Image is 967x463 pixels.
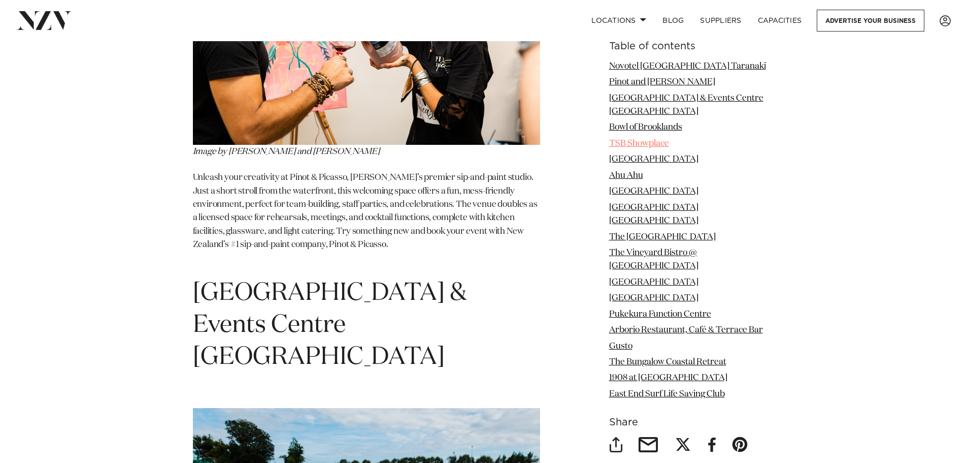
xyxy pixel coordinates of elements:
h6: Share [609,418,775,428]
a: Ahu Ahu [609,171,643,180]
a: [GEOGRAPHIC_DATA] [609,278,698,287]
img: nzv-logo.png [16,11,72,29]
a: Arborio Restaurant, Café & Terrace Bar [609,326,763,334]
a: [GEOGRAPHIC_DATA] [609,294,698,303]
a: Locations [583,10,654,32]
a: [GEOGRAPHIC_DATA] & Events Centre [GEOGRAPHIC_DATA] [609,94,763,116]
a: The Vineyard Bistro @ [GEOGRAPHIC_DATA] [609,249,698,270]
a: Capacities [750,10,810,32]
a: East End Surf Life Saving Club [609,390,725,398]
a: Bowl of Brooklands [609,124,682,132]
a: Novotel [GEOGRAPHIC_DATA] Taranaki [609,62,766,71]
a: [GEOGRAPHIC_DATA] [609,188,698,196]
a: Pinot and [PERSON_NAME] [609,78,715,86]
a: Advertise your business [817,10,924,32]
h1: [GEOGRAPHIC_DATA] & Events Centre [GEOGRAPHIC_DATA] [193,277,540,374]
a: BLOG [654,10,692,32]
p: Unleash your creativity at Pinot & Picasso, [PERSON_NAME]’s premier sip-and-paint studio. Just a ... [193,171,540,265]
a: The [GEOGRAPHIC_DATA] [609,233,716,241]
a: Gusto [609,342,632,351]
h6: Table of contents [609,41,775,52]
a: SUPPLIERS [692,10,749,32]
a: 1908 at [GEOGRAPHIC_DATA] [609,374,727,383]
a: Pukekura Function Centre [609,310,711,319]
a: [GEOGRAPHIC_DATA] [609,156,698,164]
a: The Bungalow Coastal Retreat [609,358,726,366]
a: TSB Showplace [609,139,669,148]
span: Image by [PERSON_NAME] and [PERSON_NAME] [193,147,380,156]
a: [GEOGRAPHIC_DATA] [GEOGRAPHIC_DATA] [609,203,698,225]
